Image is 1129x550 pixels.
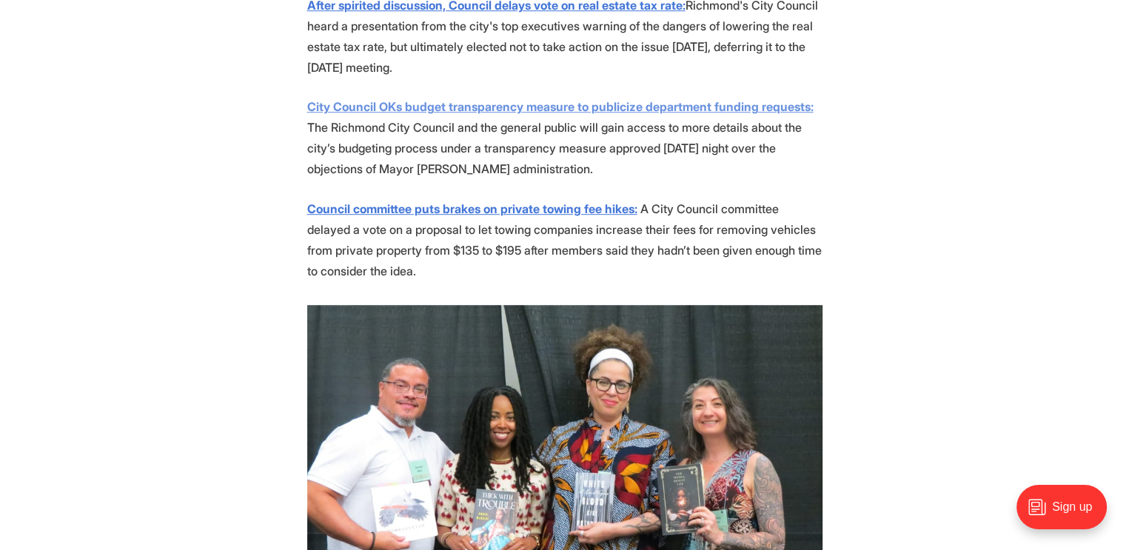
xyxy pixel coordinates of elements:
[307,201,637,216] a: Council committee puts brakes on private towing fee hikes:
[1004,477,1129,550] iframe: portal-trigger
[307,96,823,179] p: The Richmond City Council and the general public will gain access to more details about the city’...
[307,198,823,281] p: A City Council committee delayed a vote on a proposal to let towing companies increase their fees...
[307,99,814,114] a: City Council OKs budget transparency measure to publicize department funding requests:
